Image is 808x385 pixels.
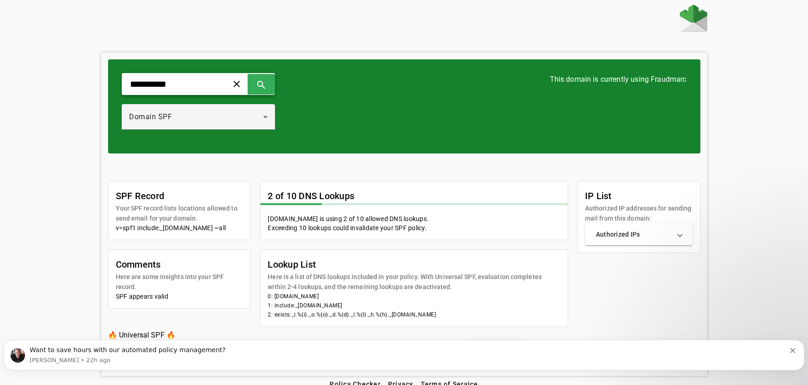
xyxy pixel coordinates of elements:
[268,257,560,272] mat-card-title: Lookup List
[268,310,560,319] li: 2: exists:_i.%{i}._o.%{o}._d.%{d}._l.%{l}._h.%{h}._[DOMAIN_NAME]
[30,17,790,26] div: Message content
[585,189,693,203] mat-card-title: IP List
[116,189,243,203] mat-card-title: SPF Record
[10,19,25,34] img: Profile image for Keith
[30,17,790,26] div: Want to save hours with our automated policy management?
[596,230,671,239] mat-panel-title: Authorized IPs
[116,257,243,272] mat-card-title: Comments
[30,27,790,36] p: Message from Keith, sent 22h ago
[116,223,243,232] div: v=spf1 include:_[DOMAIN_NAME] ~all
[116,203,243,223] mat-card-subtitle: Your SPF record lists locations allowed to send email for your domain.
[268,292,560,301] li: 0: [DOMAIN_NAME]
[585,223,693,245] mat-expansion-panel-header: Authorized IPs
[550,73,687,86] h3: This domain is currently using Fraudmarc
[680,5,707,32] img: Fraudmarc Logo
[680,5,707,34] a: Home
[268,189,354,203] mat-card-title: 2 of 10 DNS Lookups
[585,203,693,223] mat-card-subtitle: Authorized IP addresses for sending mail from this domain:
[116,272,243,292] mat-card-subtitle: Here are some insights into your SPF record.
[260,214,568,240] mat-card-content: [DOMAIN_NAME] is using 2 of 10 allowed DNS lookups. Exceeding 10 lookups could invalidate your SP...
[268,272,560,292] mat-card-subtitle: Here is a list of DNS lookups included in your policy. With Universal SPF, evaluation completes w...
[116,292,243,301] div: SPF appears valid
[129,112,172,121] span: Domain SPF
[4,11,804,42] div: message notification from Keith, 22h ago. Want to save hours with our automated policy management?
[790,17,798,24] button: Dismiss notification
[268,301,560,310] li: 1: include:_[DOMAIN_NAME]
